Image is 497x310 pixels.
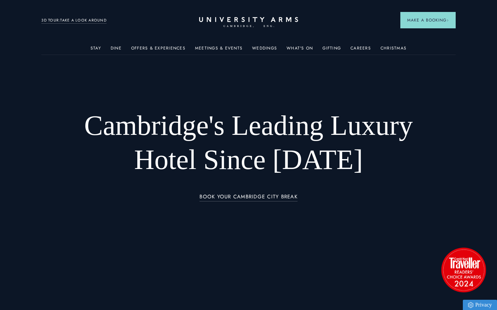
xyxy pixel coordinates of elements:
[463,300,497,310] a: Privacy
[438,244,489,295] img: image-2524eff8f0c5d55edbf694693304c4387916dea5-1501x1501-png
[287,46,313,55] a: What's On
[111,46,122,55] a: Dine
[252,46,277,55] a: Weddings
[446,19,449,22] img: Arrow icon
[91,46,101,55] a: Stay
[83,109,414,177] h1: Cambridge's Leading Luxury Hotel Since [DATE]
[41,17,107,24] a: 3D TOUR:TAKE A LOOK AROUND
[350,46,371,55] a: Careers
[199,17,298,28] a: Home
[195,46,243,55] a: Meetings & Events
[400,12,456,28] button: Make a BookingArrow icon
[381,46,406,55] a: Christmas
[199,194,298,202] a: BOOK YOUR CAMBRIDGE CITY BREAK
[131,46,185,55] a: Offers & Experiences
[468,302,473,308] img: Privacy
[322,46,341,55] a: Gifting
[407,17,449,23] span: Make a Booking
